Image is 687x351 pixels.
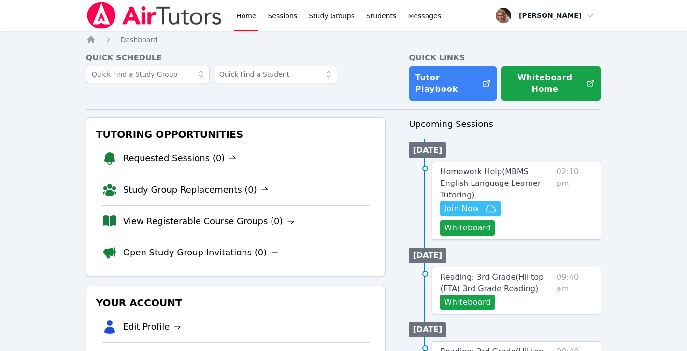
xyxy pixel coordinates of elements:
[86,52,386,64] h4: Quick Schedule
[440,167,541,199] span: Homework Help ( MBMS English Language Learner Tutoring )
[440,272,544,293] span: Reading: 3rd Grade ( Hilltop (FTA) 3rd Grade Reading )
[121,35,157,44] a: Dashboard
[440,295,495,310] button: Whiteboard
[121,36,157,43] span: Dashboard
[557,166,593,236] span: 02:10 pm
[86,35,601,44] nav: Breadcrumb
[501,66,601,101] button: Whiteboard Home
[86,66,210,83] input: Quick Find a Study Group
[409,248,446,263] li: [DATE]
[409,117,601,131] h3: Upcoming Sessions
[440,201,500,216] button: Join Now
[557,271,593,310] span: 09:40 am
[409,66,497,101] a: Tutor Playbook
[444,203,479,214] span: Join Now
[409,142,446,158] li: [DATE]
[123,152,237,165] a: Requested Sessions (0)
[123,214,295,228] a: View Registerable Course Groups (0)
[409,52,601,64] h4: Quick Links
[86,2,223,29] img: Air Tutors
[440,166,552,201] a: Homework Help(MBMS English Language Learner Tutoring)
[123,183,269,197] a: Study Group Replacements (0)
[123,320,182,334] a: Edit Profile
[123,246,279,259] a: Open Study Group Invitations (0)
[94,294,378,311] h3: Your Account
[94,126,378,143] h3: Tutoring Opportunities
[440,220,495,236] button: Whiteboard
[409,322,446,337] li: [DATE]
[214,66,337,83] input: Quick Find a Student
[440,271,553,295] a: Reading: 3rd Grade(Hilltop (FTA) 3rd Grade Reading)
[408,11,441,21] span: Messages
